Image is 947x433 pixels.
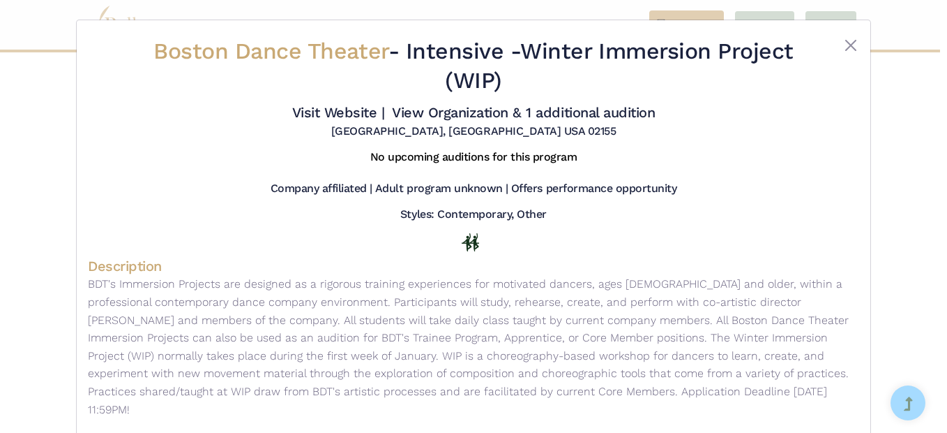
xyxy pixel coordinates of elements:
h5: Offers performance opportunity [511,182,677,196]
h5: Company affiliated | [271,182,372,196]
span: Intensive - [406,38,521,64]
h5: No upcoming auditions for this program [370,150,577,165]
h5: Adult program unknown | [375,182,508,196]
h5: Styles: Contemporary, Other [400,207,547,222]
img: In Person [462,233,479,251]
h4: Description [88,257,859,275]
button: Close [842,37,859,54]
h2: - Winter Immersion Project (WIP) [152,37,795,95]
p: BDT's Immersion Projects are designed as a rigorous training experiences for motivated dancers, a... [88,275,859,418]
a: View Organization & 1 additional audition [392,104,655,121]
a: Visit Website | [292,104,385,121]
h5: [GEOGRAPHIC_DATA], [GEOGRAPHIC_DATA] USA 02155 [331,124,616,139]
span: Boston Dance Theater [153,38,388,64]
